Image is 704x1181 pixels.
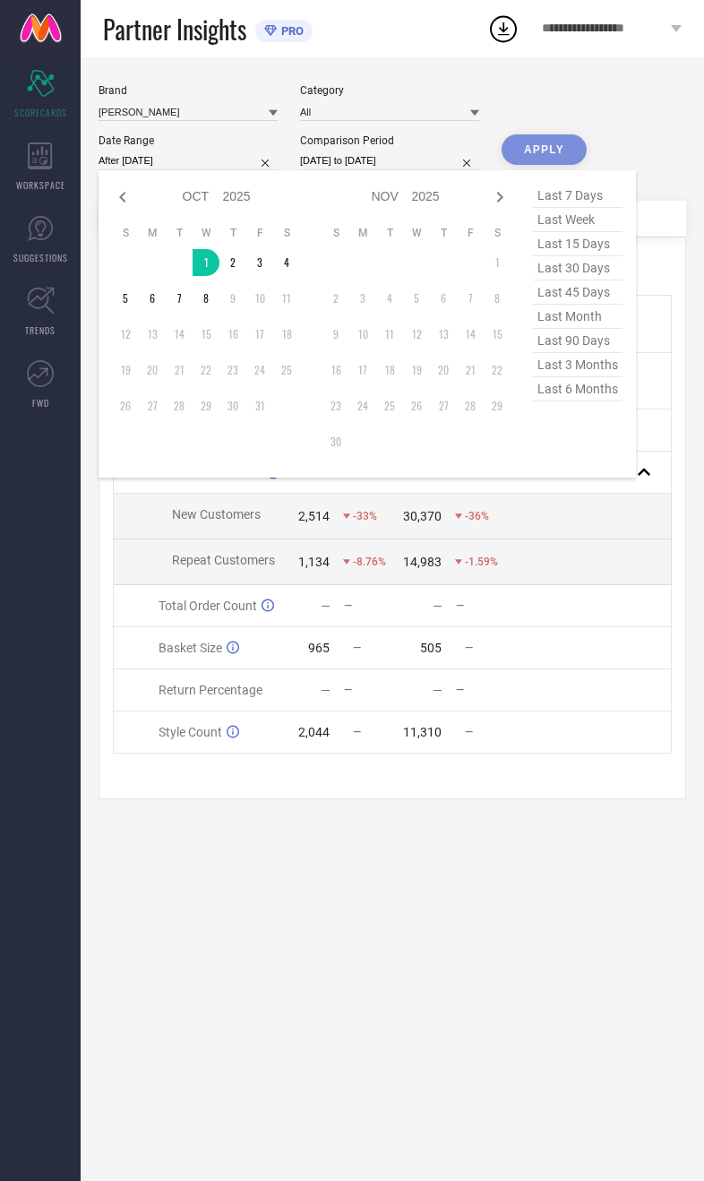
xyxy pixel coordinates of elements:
[457,357,484,384] td: Fri Nov 21 2025
[349,392,376,419] td: Mon Nov 24 2025
[193,357,219,384] td: Wed Oct 22 2025
[246,285,273,312] td: Fri Oct 10 2025
[322,392,349,419] td: Sun Nov 23 2025
[403,725,442,739] div: 11,310
[533,232,622,256] span: last 15 days
[193,249,219,276] td: Wed Oct 01 2025
[99,151,278,170] input: Select date range
[533,184,622,208] span: last 7 days
[193,321,219,348] td: Wed Oct 15 2025
[273,226,300,240] th: Saturday
[25,323,56,337] span: TRENDS
[457,321,484,348] td: Fri Nov 14 2025
[159,599,257,613] span: Total Order Count
[193,226,219,240] th: Wednesday
[403,555,442,569] div: 14,983
[349,226,376,240] th: Monday
[457,392,484,419] td: Fri Nov 28 2025
[166,321,193,348] td: Tue Oct 14 2025
[353,510,377,522] span: -33%
[433,599,442,613] div: —
[298,509,330,523] div: 2,514
[457,285,484,312] td: Fri Nov 07 2025
[403,392,430,419] td: Wed Nov 26 2025
[430,321,457,348] td: Thu Nov 13 2025
[403,509,442,523] div: 30,370
[246,357,273,384] td: Fri Oct 24 2025
[166,226,193,240] th: Tuesday
[159,725,222,739] span: Style Count
[32,396,49,409] span: FWD
[273,285,300,312] td: Sat Oct 11 2025
[484,226,511,240] th: Saturday
[484,285,511,312] td: Sat Nov 08 2025
[246,392,273,419] td: Fri Oct 31 2025
[484,249,511,276] td: Sat Nov 01 2025
[300,151,479,170] input: Select comparison period
[219,321,246,348] td: Thu Oct 16 2025
[308,641,330,655] div: 965
[159,683,262,697] span: Return Percentage
[376,285,403,312] td: Tue Nov 04 2025
[300,134,479,147] div: Comparison Period
[353,642,361,654] span: —
[533,208,622,232] span: last week
[103,11,246,47] span: Partner Insights
[376,357,403,384] td: Tue Nov 18 2025
[322,226,349,240] th: Sunday
[430,357,457,384] td: Thu Nov 20 2025
[430,226,457,240] th: Thursday
[484,321,511,348] td: Sat Nov 15 2025
[465,510,489,522] span: -36%
[193,392,219,419] td: Wed Oct 29 2025
[484,357,511,384] td: Sat Nov 22 2025
[349,285,376,312] td: Mon Nov 03 2025
[273,357,300,384] td: Sat Oct 25 2025
[465,642,473,654] span: —
[99,84,278,97] div: Brand
[349,357,376,384] td: Mon Nov 17 2025
[420,641,442,655] div: 505
[219,392,246,419] td: Thu Oct 30 2025
[246,249,273,276] td: Fri Oct 03 2025
[533,280,622,305] span: last 45 days
[403,357,430,384] td: Wed Nov 19 2025
[322,428,349,455] td: Sun Nov 30 2025
[349,321,376,348] td: Mon Nov 10 2025
[219,285,246,312] td: Thu Oct 09 2025
[433,683,442,697] div: —
[246,226,273,240] th: Friday
[457,226,484,240] th: Friday
[273,249,300,276] td: Sat Oct 04 2025
[139,321,166,348] td: Mon Oct 13 2025
[172,553,275,567] span: Repeat Customers
[14,106,67,119] span: SCORECARDS
[112,357,139,384] td: Sun Oct 19 2025
[321,683,331,697] div: —
[112,392,139,419] td: Sun Oct 26 2025
[246,321,273,348] td: Fri Oct 17 2025
[353,726,361,738] span: —
[13,251,68,264] span: SUGGESTIONS
[193,285,219,312] td: Wed Oct 08 2025
[219,249,246,276] td: Thu Oct 02 2025
[430,285,457,312] td: Thu Nov 06 2025
[298,555,330,569] div: 1,134
[298,725,330,739] div: 2,044
[166,392,193,419] td: Tue Oct 28 2025
[456,599,503,612] div: —
[321,599,331,613] div: —
[172,507,261,522] span: New Customers
[465,726,473,738] span: —
[219,226,246,240] th: Thursday
[159,641,222,655] span: Basket Size
[376,226,403,240] th: Tuesday
[487,13,519,45] div: Open download list
[112,321,139,348] td: Sun Oct 12 2025
[489,186,511,208] div: Next month
[277,24,304,38] span: PRO
[139,357,166,384] td: Mon Oct 20 2025
[533,353,622,377] span: last 3 months
[376,321,403,348] td: Tue Nov 11 2025
[465,556,498,568] span: -1.59%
